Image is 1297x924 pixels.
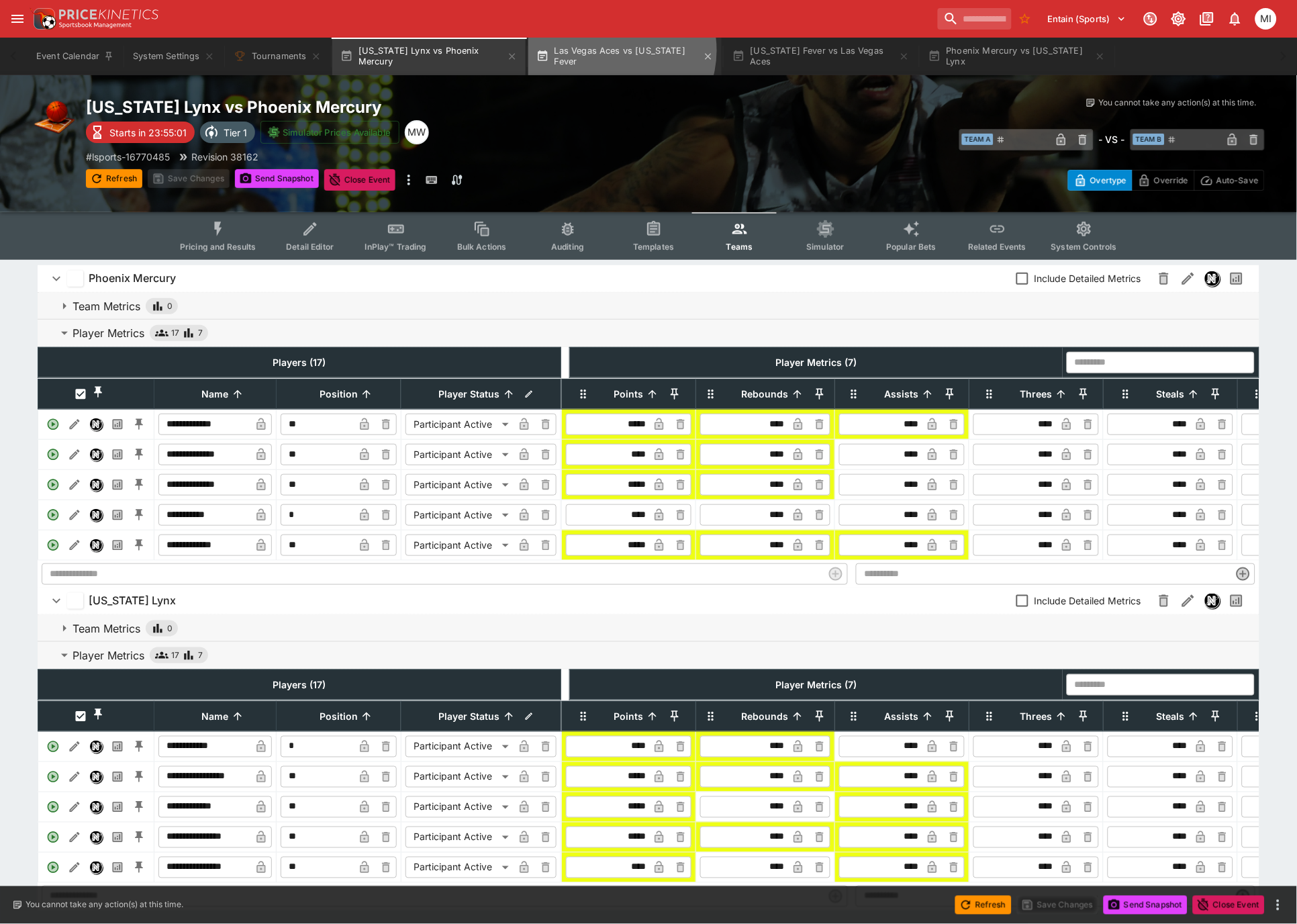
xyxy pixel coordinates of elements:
[324,169,396,191] button: Close Event
[42,414,64,435] div: Active Player
[1090,173,1126,187] p: Overtype
[89,831,103,844] div: Nexus
[1035,594,1141,608] span: Include Detailed Metrics
[64,766,85,788] button: Edit
[85,766,107,788] button: Nexus
[89,861,103,874] div: Nexus
[187,708,244,725] span: Name
[1035,271,1141,285] span: Include Detailed Metrics
[90,479,102,491] img: nexus.svg
[938,8,1012,30] input: search
[32,97,75,140] img: basketball.png
[1205,594,1220,608] img: nexus.svg
[109,126,187,140] p: Starts in 23:55:01
[727,386,804,402] span: Rebounds
[171,649,179,662] span: 17
[424,386,515,402] span: Player Status
[107,535,128,556] button: Past Performances
[64,414,85,435] button: Edit
[64,474,85,496] button: Edit
[570,347,1063,377] th: Player Metrics (7)
[89,800,103,814] div: Nexus
[599,708,659,725] span: Points
[85,504,107,526] button: Nexus
[73,620,140,637] p: Team Metrics
[405,857,514,878] div: Participant Active
[86,150,170,164] p: Copy To Clipboard
[90,509,102,521] img: nexus.svg
[1224,267,1249,291] button: Past Performances
[1099,132,1125,146] h6: - VS -
[38,320,1259,346] button: Player Metrics177
[64,444,85,465] button: Edit
[73,325,144,341] p: Player Metrics
[1194,170,1265,191] button: Auto-Save
[870,708,934,725] span: Assists
[90,801,102,813] img: nexus.svg
[405,444,514,465] div: Participant Active
[1216,173,1259,187] p: Auto-Save
[1270,897,1286,913] button: more
[724,38,918,75] button: [US_STATE] Fever vs Las Vegas Aces
[1051,242,1117,252] span: System Controls
[886,242,936,252] span: Popular Bets
[85,414,107,435] button: Nexus
[107,414,128,435] button: Past Performances
[224,126,247,140] p: Tier 1
[405,736,514,757] div: Participant Active
[90,741,102,753] img: nexus.svg
[64,857,85,878] button: Edit
[42,444,64,465] div: Active Player
[89,508,103,522] div: Nexus
[405,120,429,144] div: Michael Wilczynski
[90,862,102,874] img: nexus.svg
[86,97,675,118] h2: Copy To Clipboard
[38,669,561,700] th: Players (17)
[1255,8,1277,30] div: michael.wilczynski
[1224,351,1249,375] button: Open
[169,212,1128,260] div: Event type filters
[59,9,158,19] img: PriceKinetics
[90,418,102,430] img: nexus.svg
[727,708,804,725] span: Rebounds
[64,827,85,848] button: Edit
[180,242,256,252] span: Pricing and Results
[5,7,30,31] button: open drawer
[42,535,64,556] div: Active Player
[726,242,753,252] span: Teams
[870,386,934,402] span: Assists
[1195,7,1219,31] button: Documentation
[90,831,102,843] img: nexus.svg
[90,539,102,551] img: nexus.svg
[73,647,144,663] p: Player Metrics
[90,771,102,783] img: nexus.svg
[1068,170,1133,191] button: Overtype
[64,504,85,526] button: Edit
[85,535,107,556] button: Nexus
[405,766,514,788] div: Participant Active
[305,708,373,725] span: Position
[107,504,128,526] button: Past Performances
[235,169,319,188] button: Send Snapshot
[1167,7,1191,31] button: Toggle light/dark mode
[107,796,128,818] button: Past Performances
[405,827,514,848] div: Participant Active
[1006,386,1067,402] span: Threes
[1133,134,1165,145] span: Team B
[107,474,128,496] button: Past Performances
[401,169,417,191] button: more
[191,150,258,164] p: Revision 38162
[125,38,222,75] button: System Settings
[42,857,64,878] div: Active Player
[85,736,107,757] button: Nexus
[38,615,1259,642] button: Team Metrics0
[1224,673,1249,697] button: Open
[89,418,103,431] div: Nexus
[1099,97,1257,109] p: You cannot take any action(s) at this time.
[85,827,107,848] button: Nexus
[1200,267,1224,291] button: Nexus
[38,293,1259,320] button: Team Metrics0
[89,770,103,784] div: Nexus
[260,121,399,144] button: Simulator Prices Available
[38,642,1259,669] button: Player Metrics177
